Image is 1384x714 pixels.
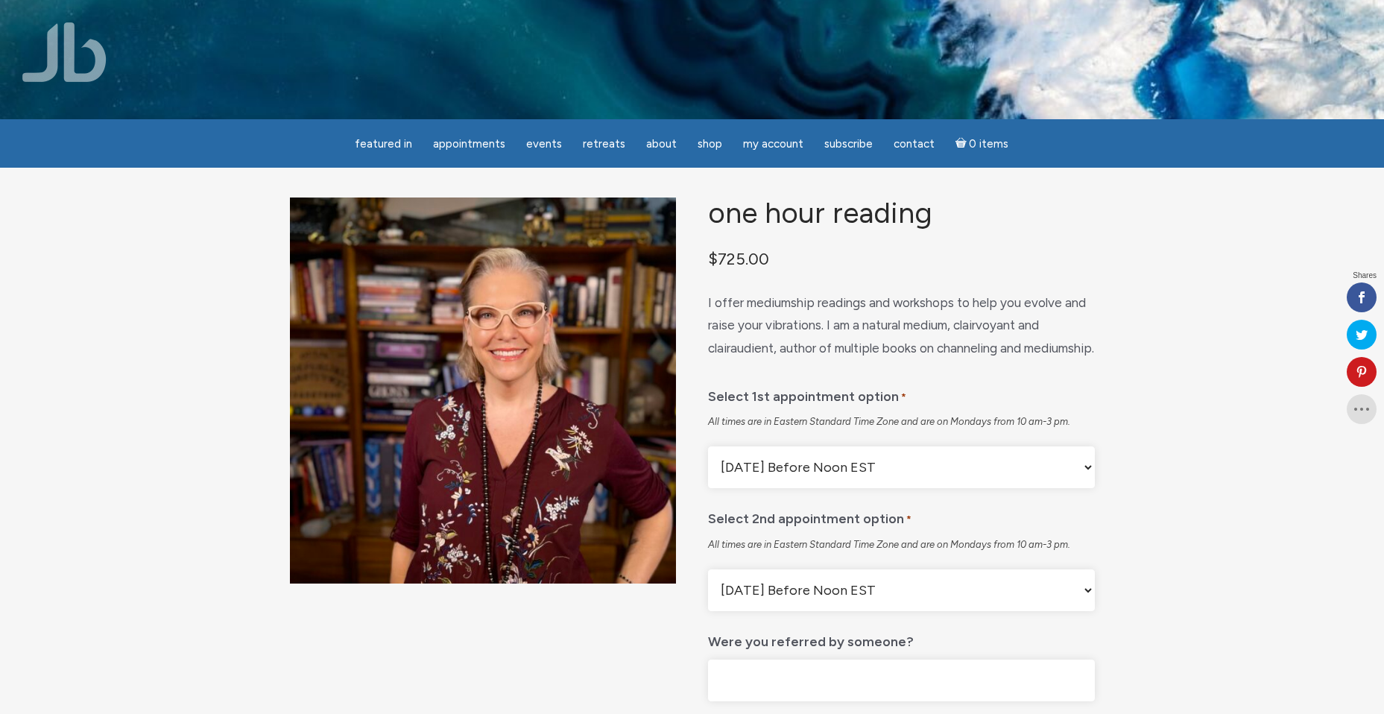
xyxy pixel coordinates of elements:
a: Events [517,130,571,159]
a: Subscribe [815,130,882,159]
h1: One Hour Reading [708,198,1094,230]
img: One Hour Reading [290,198,676,584]
span: Appointments [433,137,505,151]
span: Subscribe [824,137,873,151]
span: featured in [355,137,412,151]
span: My Account [743,137,803,151]
label: Select 2nd appointment option [708,500,911,532]
img: Jamie Butler. The Everyday Medium [22,22,107,82]
a: Appointments [424,130,514,159]
a: Retreats [574,130,634,159]
span: Shares [1353,272,1377,279]
bdi: 725.00 [708,249,769,268]
span: Retreats [583,137,625,151]
span: I offer mediumship readings and workshops to help you evolve and raise your vibrations. I am a na... [708,295,1094,356]
div: All times are in Eastern Standard Time Zone and are on Mondays from 10 am-3 pm. [708,538,1094,552]
span: Contact [894,137,935,151]
span: Shop [698,137,722,151]
span: Events [526,137,562,151]
i: Cart [955,137,970,151]
a: About [637,130,686,159]
a: featured in [346,130,421,159]
a: Cart0 items [947,128,1018,159]
span: 0 items [969,139,1008,150]
span: $ [708,249,718,268]
a: Contact [885,130,944,159]
label: Select 1st appointment option [708,378,906,410]
span: About [646,137,677,151]
label: Were you referred by someone? [708,623,914,654]
a: My Account [734,130,812,159]
a: Shop [689,130,731,159]
div: All times are in Eastern Standard Time Zone and are on Mondays from 10 am-3 pm. [708,415,1094,429]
